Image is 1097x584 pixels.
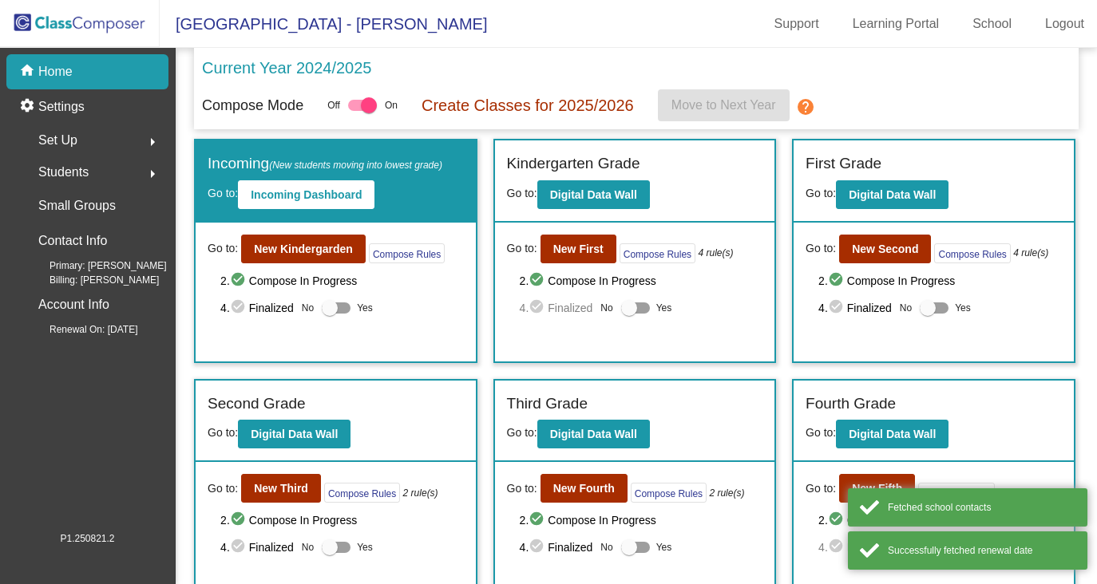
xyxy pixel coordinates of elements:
[254,482,308,495] b: New Third
[836,420,948,448] button: Digital Data Wall
[230,271,249,290] mat-icon: check_circle
[852,243,918,255] b: New Second
[143,132,162,152] mat-icon: arrow_right
[143,164,162,183] mat-icon: arrow_right
[238,420,350,448] button: Digital Data Wall
[251,188,362,201] b: Incoming Dashboard
[840,11,952,37] a: Learning Portal
[19,97,38,116] mat-icon: settings
[520,298,593,318] span: 4. Finalized
[520,511,762,530] span: 2. Compose In Progress
[818,271,1061,290] span: 2. Compose In Progress
[24,273,159,287] span: Billing: [PERSON_NAME]
[369,243,445,263] button: Compose Rules
[796,97,815,116] mat-icon: help
[553,243,604,255] b: New First
[302,540,314,554] span: No
[849,188,936,201] b: Digital Data Wall
[507,393,588,416] label: Third Grade
[918,483,994,503] button: Compose Rules
[507,240,537,257] span: Go to:
[849,428,936,440] b: Digital Data Wall
[208,152,442,176] label: Incoming
[541,474,628,503] button: New Fourth
[520,538,593,557] span: 4. Finalized
[38,62,73,81] p: Home
[839,474,915,503] button: New Fifth
[600,540,612,554] span: No
[818,511,1061,530] span: 2. Compose In Progress
[828,298,847,318] mat-icon: check_circle
[888,500,1075,515] div: Fetched school contacts
[541,235,616,263] button: New First
[537,180,650,209] button: Digital Data Wall
[324,483,400,503] button: Compose Rules
[806,240,836,257] span: Go to:
[806,152,881,176] label: First Grade
[828,511,847,530] mat-icon: check_circle
[220,298,294,318] span: 4. Finalized
[357,538,373,557] span: Yes
[507,426,537,439] span: Go to:
[658,89,790,121] button: Move to Next Year
[251,428,338,440] b: Digital Data Wall
[806,393,896,416] label: Fourth Grade
[631,483,707,503] button: Compose Rules
[38,161,89,183] span: Students
[997,486,1032,500] i: 2 rule(s)
[507,187,537,199] span: Go to:
[220,271,463,290] span: 2. Compose In Progress
[422,93,634,117] p: Create Classes for 2025/2026
[529,511,548,530] mat-icon: check_circle
[1013,246,1048,260] i: 4 rule(s)
[934,243,1010,263] button: Compose Rules
[620,243,695,263] button: Compose Rules
[241,474,321,503] button: New Third
[960,11,1024,37] a: School
[208,240,238,257] span: Go to:
[529,538,548,557] mat-icon: check_circle
[698,246,733,260] i: 4 rule(s)
[230,298,249,318] mat-icon: check_circle
[671,98,776,112] span: Move to Next Year
[220,538,294,557] span: 4. Finalized
[220,511,463,530] span: 2. Compose In Progress
[828,538,847,557] mat-icon: check_circle
[19,62,38,81] mat-icon: home
[828,271,847,290] mat-icon: check_circle
[1032,11,1097,37] a: Logout
[238,180,374,209] button: Incoming Dashboard
[818,298,892,318] span: 4. Finalized
[656,538,672,557] span: Yes
[507,152,640,176] label: Kindergarten Grade
[254,243,353,255] b: New Kindergarden
[385,98,398,112] span: On
[208,393,306,416] label: Second Grade
[403,486,438,500] i: 2 rule(s)
[24,322,137,337] span: Renewal On: [DATE]
[520,271,762,290] span: 2. Compose In Progress
[806,426,836,439] span: Go to:
[553,482,615,495] b: New Fourth
[836,180,948,209] button: Digital Data Wall
[241,235,366,263] button: New Kindergarden
[208,480,238,497] span: Go to:
[38,294,109,316] p: Account Info
[529,298,548,318] mat-icon: check_circle
[818,538,892,557] span: 4. Finalized
[537,420,650,448] button: Digital Data Wall
[709,486,744,500] i: 2 rule(s)
[656,298,672,318] span: Yes
[160,11,487,37] span: [GEOGRAPHIC_DATA] - [PERSON_NAME]
[302,301,314,315] span: No
[600,301,612,315] span: No
[208,187,238,199] span: Go to:
[202,95,303,116] p: Compose Mode
[269,160,442,171] span: (New students moving into lowest grade)
[888,543,1075,558] div: Successfully fetched renewal date
[550,428,637,440] b: Digital Data Wall
[529,271,548,290] mat-icon: check_circle
[550,188,637,201] b: Digital Data Wall
[806,187,836,199] span: Go to:
[955,298,971,318] span: Yes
